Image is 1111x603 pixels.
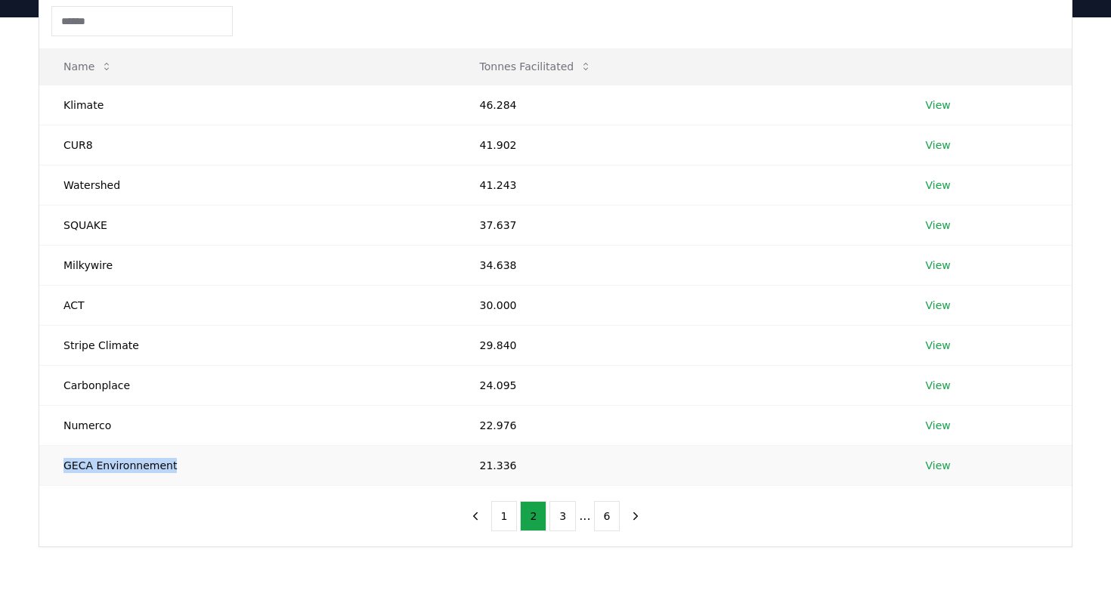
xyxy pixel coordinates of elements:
td: 21.336 [456,445,902,485]
td: 46.284 [456,85,902,125]
td: GECA Environnement [39,445,456,485]
button: 2 [520,501,546,531]
td: Carbonplace [39,365,456,405]
td: ACT [39,285,456,325]
button: 3 [549,501,576,531]
td: 37.637 [456,205,902,245]
td: 24.095 [456,365,902,405]
td: Stripe Climate [39,325,456,365]
button: next page [623,501,648,531]
a: View [926,138,951,153]
a: View [926,178,951,193]
a: View [926,298,951,313]
a: View [926,378,951,393]
button: 6 [594,501,620,531]
button: 1 [491,501,518,531]
button: previous page [463,501,488,531]
li: ... [579,507,590,525]
td: Watershed [39,165,456,205]
td: 34.638 [456,245,902,285]
td: Klimate [39,85,456,125]
a: View [926,97,951,113]
td: 29.840 [456,325,902,365]
td: 41.902 [456,125,902,165]
td: 30.000 [456,285,902,325]
a: View [926,218,951,233]
td: 22.976 [456,405,902,445]
td: SQUAKE [39,205,456,245]
button: Tonnes Facilitated [468,51,605,82]
td: CUR8 [39,125,456,165]
a: View [926,338,951,353]
td: 41.243 [456,165,902,205]
td: Milkywire [39,245,456,285]
a: View [926,458,951,473]
a: View [926,418,951,433]
td: Numerco [39,405,456,445]
a: View [926,258,951,273]
button: Name [51,51,125,82]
